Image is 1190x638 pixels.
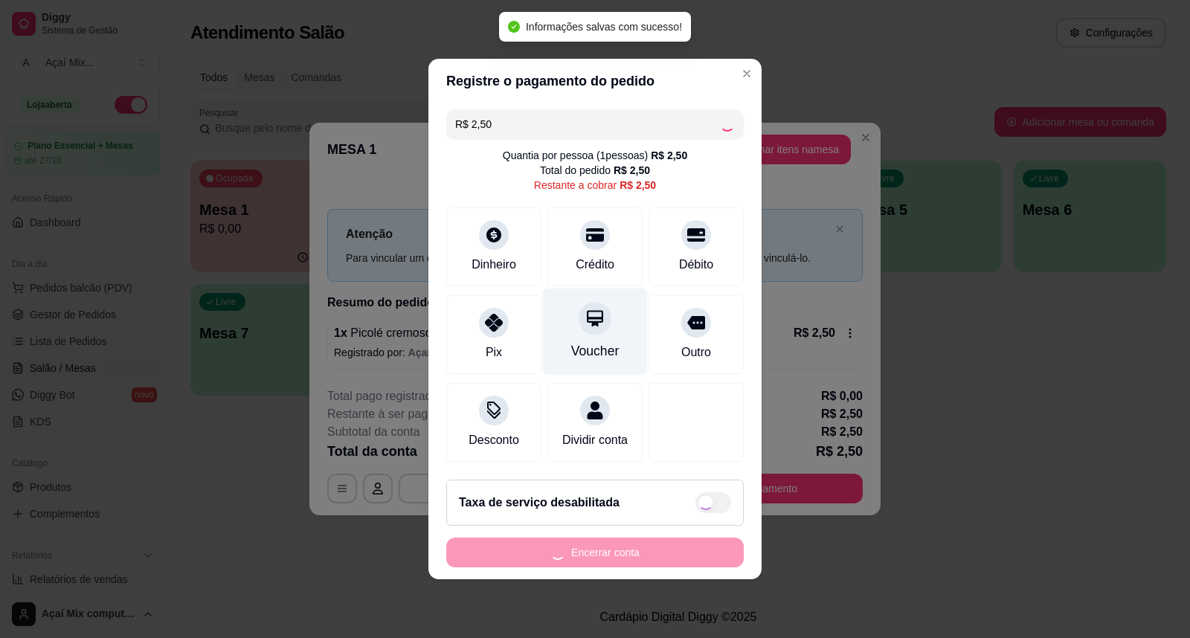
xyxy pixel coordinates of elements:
div: Pix [486,344,502,361]
div: Dinheiro [472,256,516,274]
div: Desconto [469,431,519,449]
header: Registre o pagamento do pedido [428,59,762,103]
div: Loading [720,117,735,132]
div: Total do pedido [540,163,650,178]
div: Crédito [576,256,614,274]
span: Informações salvas com sucesso! [526,21,682,33]
h2: Taxa de serviço desabilitada [459,494,620,512]
div: Restante a cobrar [534,178,656,193]
div: Voucher [571,341,620,361]
input: Ex.: hambúrguer de cordeiro [455,109,720,139]
div: R$ 2,50 [651,148,687,163]
span: check-circle [508,21,520,33]
div: R$ 2,50 [614,163,650,178]
div: Quantia por pessoa ( 1 pessoas) [503,148,687,163]
div: Dividir conta [562,431,628,449]
button: Close [735,62,759,86]
div: R$ 2,50 [620,178,656,193]
div: Débito [679,256,713,274]
div: Outro [681,344,711,361]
